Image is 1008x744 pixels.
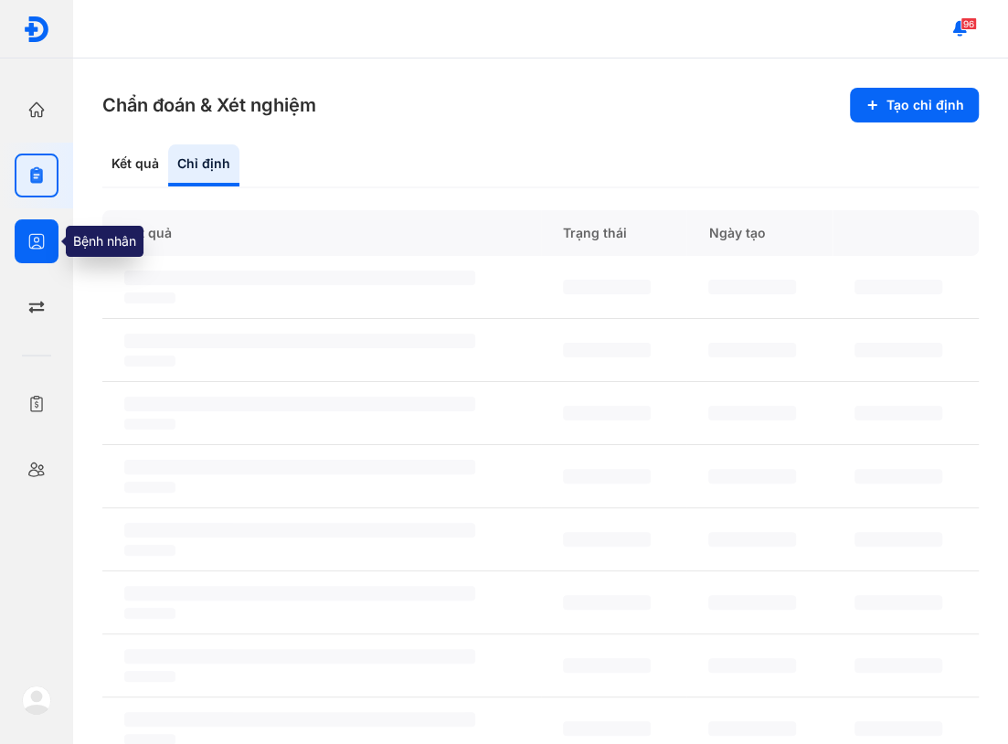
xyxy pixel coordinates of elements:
[708,469,796,484] span: ‌
[124,523,475,537] span: ‌
[102,210,541,256] div: Kết quả
[708,595,796,610] span: ‌
[708,343,796,357] span: ‌
[124,334,475,348] span: ‌
[124,482,175,493] span: ‌
[124,460,475,474] span: ‌
[124,292,175,303] span: ‌
[708,280,796,294] span: ‌
[124,671,175,682] span: ‌
[563,658,651,673] span: ‌
[854,658,942,673] span: ‌
[708,658,796,673] span: ‌
[708,406,796,420] span: ‌
[102,92,316,118] h3: Chẩn đoán & Xét nghiệm
[563,469,651,484] span: ‌
[168,144,239,186] div: Chỉ định
[22,686,51,715] img: logo
[563,280,651,294] span: ‌
[686,210,833,256] div: Ngày tạo
[708,532,796,547] span: ‌
[563,595,651,610] span: ‌
[124,586,475,601] span: ‌
[124,271,475,285] span: ‌
[124,649,475,664] span: ‌
[124,608,175,619] span: ‌
[854,406,942,420] span: ‌
[708,721,796,736] span: ‌
[124,419,175,430] span: ‌
[850,88,979,122] button: Tạo chỉ định
[960,17,977,30] span: 96
[854,343,942,357] span: ‌
[124,397,475,411] span: ‌
[854,595,942,610] span: ‌
[563,406,651,420] span: ‌
[854,721,942,736] span: ‌
[854,280,942,294] span: ‌
[102,144,168,186] div: Kết quả
[124,356,175,367] span: ‌
[23,16,50,43] img: logo
[541,210,687,256] div: Trạng thái
[854,532,942,547] span: ‌
[563,721,651,736] span: ‌
[124,712,475,727] span: ‌
[563,343,651,357] span: ‌
[563,532,651,547] span: ‌
[854,469,942,484] span: ‌
[124,545,175,556] span: ‌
